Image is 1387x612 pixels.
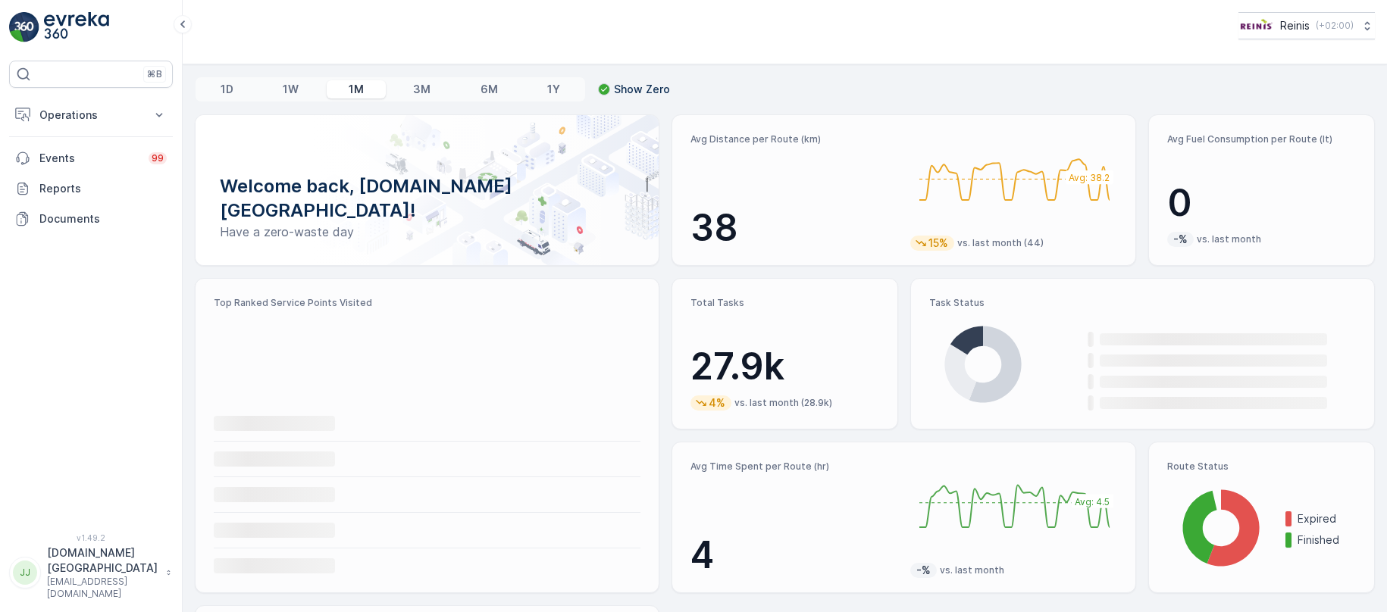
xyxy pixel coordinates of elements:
img: Reinis-Logo-Vrijstaand_Tekengebied-1-copy2_aBO4n7j.png [1238,17,1274,34]
p: 3M [413,82,431,97]
p: vs. last month [1197,233,1261,245]
p: 6M [481,82,498,97]
p: 0 [1167,180,1356,226]
p: ( +02:00 ) [1316,20,1354,32]
p: Have a zero-waste day [220,223,634,241]
p: Reinis [1280,18,1310,33]
button: Operations [9,100,173,130]
p: ⌘B [147,68,162,80]
p: -% [1172,232,1189,247]
p: 1W [283,82,299,97]
p: 15% [927,236,950,251]
p: 1M [349,82,364,97]
p: Welcome back, [DOMAIN_NAME][GEOGRAPHIC_DATA]! [220,174,634,223]
p: vs. last month [940,564,1004,576]
p: Finished [1298,532,1356,548]
a: Events99 [9,143,173,173]
p: 4% [707,395,727,411]
p: Events [39,151,139,166]
p: 99 [152,152,164,164]
span: v 1.49.2 [9,533,173,542]
button: Reinis(+02:00) [1238,12,1375,39]
p: Top Ranked Service Points Visited [214,297,640,309]
img: logo_light-DOdMpM7g.png [44,12,109,42]
a: Documents [9,204,173,234]
img: logo [9,12,39,42]
p: 38 [690,205,898,251]
p: -% [915,563,932,578]
p: 1Y [547,82,560,97]
p: Task Status [929,297,1356,309]
p: 4 [690,532,898,578]
p: Avg Distance per Route (km) [690,133,898,145]
p: Avg Time Spent per Route (hr) [690,461,898,473]
button: JJ[DOMAIN_NAME][GEOGRAPHIC_DATA][EMAIL_ADDRESS][DOMAIN_NAME] [9,545,173,600]
p: Route Status [1167,461,1356,473]
p: Reports [39,181,167,196]
p: vs. last month (44) [957,237,1044,249]
p: [EMAIL_ADDRESS][DOMAIN_NAME] [47,576,158,600]
p: Documents [39,211,167,226]
p: 1D [221,82,233,97]
p: Expired [1298,511,1356,526]
p: 27.9k [690,344,879,389]
div: JJ [13,560,37,585]
a: Reports [9,173,173,204]
p: Total Tasks [690,297,879,309]
p: [DOMAIN_NAME][GEOGRAPHIC_DATA] [47,545,158,576]
p: Show Zero [614,82,670,97]
p: Operations [39,108,142,123]
p: Avg Fuel Consumption per Route (lt) [1167,133,1356,145]
p: vs. last month (28.9k) [734,397,832,409]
